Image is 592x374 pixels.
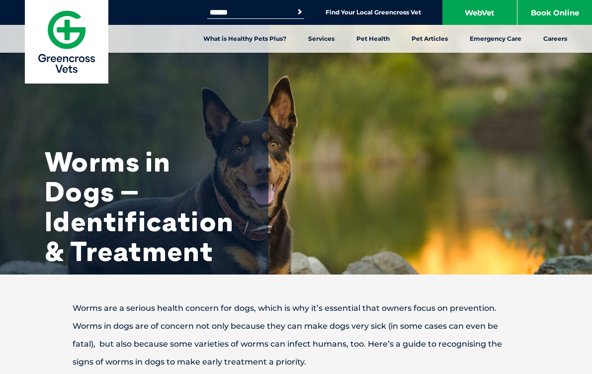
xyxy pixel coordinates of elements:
[532,25,578,53] a: Careers
[345,25,401,53] a: Pet Health
[326,8,421,16] a: Find Your Local Greencross Vet
[192,25,297,53] a: What is Healthy Pets Plus?
[297,25,345,53] a: Services
[459,25,532,53] a: Emergency Care
[401,25,459,53] a: Pet Articles
[45,147,244,266] h1: Worms in Dogs – Identification & Treatment
[295,7,305,17] button: Search
[38,299,555,371] p: Worms are a serious health concern for dogs, which is why it’s essential that owners focus on pre...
